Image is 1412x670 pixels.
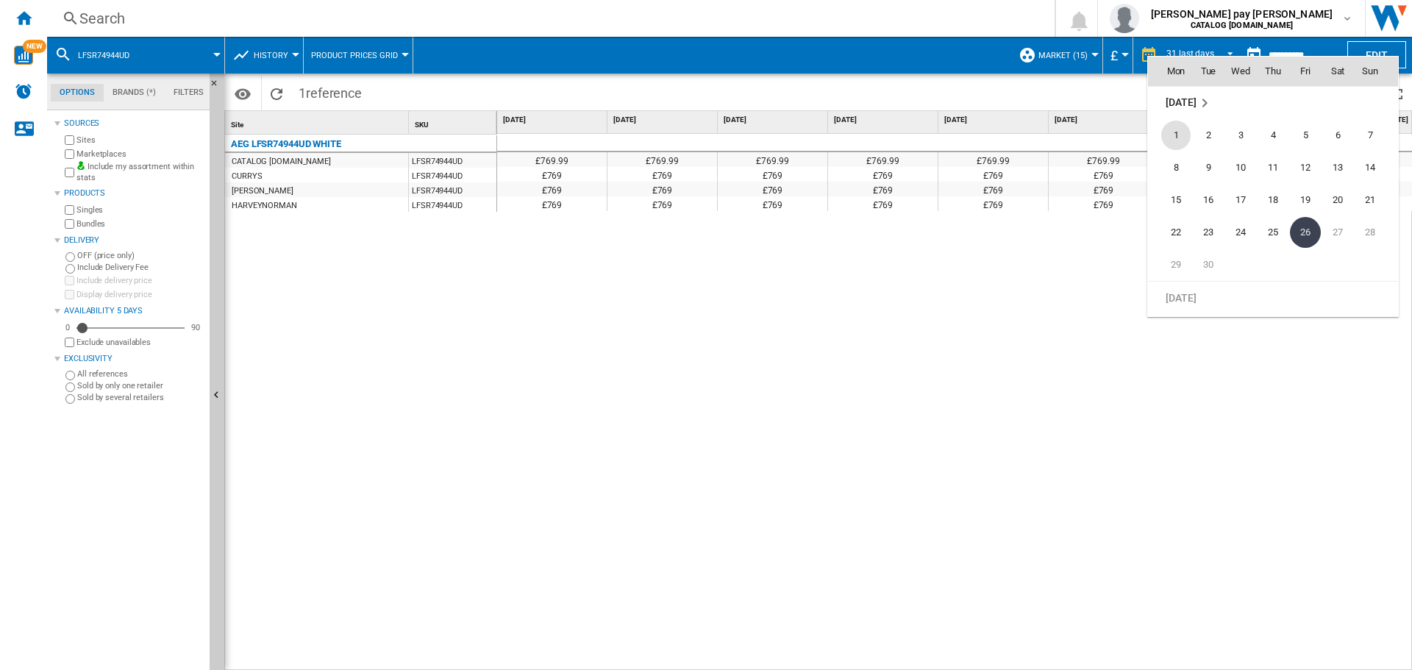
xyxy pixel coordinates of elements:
[1322,152,1354,184] td: Saturday September 13 2025
[1226,218,1255,247] span: 24
[1148,57,1192,86] th: Mon
[1290,217,1321,248] span: 26
[1323,153,1352,182] span: 13
[1161,153,1191,182] span: 8
[1224,184,1257,216] td: Wednesday September 17 2025
[1148,184,1192,216] td: Monday September 15 2025
[1257,57,1289,86] th: Thu
[1291,185,1320,215] span: 19
[1148,216,1398,249] tr: Week 4
[1289,184,1322,216] td: Friday September 19 2025
[1192,249,1224,282] td: Tuesday September 30 2025
[1355,185,1385,215] span: 21
[1192,216,1224,249] td: Tuesday September 23 2025
[1322,184,1354,216] td: Saturday September 20 2025
[1323,121,1352,150] span: 6
[1161,121,1191,150] span: 1
[1161,185,1191,215] span: 15
[1148,152,1192,184] td: Monday September 8 2025
[1258,218,1288,247] span: 25
[1148,281,1398,314] tr: Week undefined
[1148,152,1398,184] tr: Week 2
[1354,152,1398,184] td: Sunday September 14 2025
[1148,184,1398,216] tr: Week 3
[1148,86,1398,119] tr: Week undefined
[1354,184,1398,216] td: Sunday September 21 2025
[1323,185,1352,215] span: 20
[1257,216,1289,249] td: Thursday September 25 2025
[1226,185,1255,215] span: 17
[1224,57,1257,86] th: Wed
[1194,153,1223,182] span: 9
[1257,119,1289,152] td: Thursday September 4 2025
[1354,57,1398,86] th: Sun
[1258,153,1288,182] span: 11
[1289,57,1322,86] th: Fri
[1192,119,1224,152] td: Tuesday September 2 2025
[1148,86,1398,119] td: September 2025
[1291,121,1320,150] span: 5
[1289,152,1322,184] td: Friday September 12 2025
[1148,249,1192,282] td: Monday September 29 2025
[1289,216,1322,249] td: Friday September 26 2025
[1258,121,1288,150] span: 4
[1322,119,1354,152] td: Saturday September 6 2025
[1322,57,1354,86] th: Sat
[1194,121,1223,150] span: 2
[1166,96,1196,108] span: [DATE]
[1148,216,1192,249] td: Monday September 22 2025
[1355,121,1385,150] span: 7
[1192,57,1224,86] th: Tue
[1161,218,1191,247] span: 22
[1322,216,1354,249] td: Saturday September 27 2025
[1194,185,1223,215] span: 16
[1355,153,1385,182] span: 14
[1194,218,1223,247] span: 23
[1166,291,1196,303] span: [DATE]
[1148,57,1398,316] md-calendar: Calendar
[1258,185,1288,215] span: 18
[1224,119,1257,152] td: Wednesday September 3 2025
[1226,121,1255,150] span: 3
[1148,249,1398,282] tr: Week 5
[1192,152,1224,184] td: Tuesday September 9 2025
[1289,119,1322,152] td: Friday September 5 2025
[1226,153,1255,182] span: 10
[1354,119,1398,152] td: Sunday September 7 2025
[1291,153,1320,182] span: 12
[1148,119,1192,152] td: Monday September 1 2025
[1192,184,1224,216] td: Tuesday September 16 2025
[1257,152,1289,184] td: Thursday September 11 2025
[1224,216,1257,249] td: Wednesday September 24 2025
[1224,152,1257,184] td: Wednesday September 10 2025
[1354,216,1398,249] td: Sunday September 28 2025
[1148,119,1398,152] tr: Week 1
[1257,184,1289,216] td: Thursday September 18 2025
